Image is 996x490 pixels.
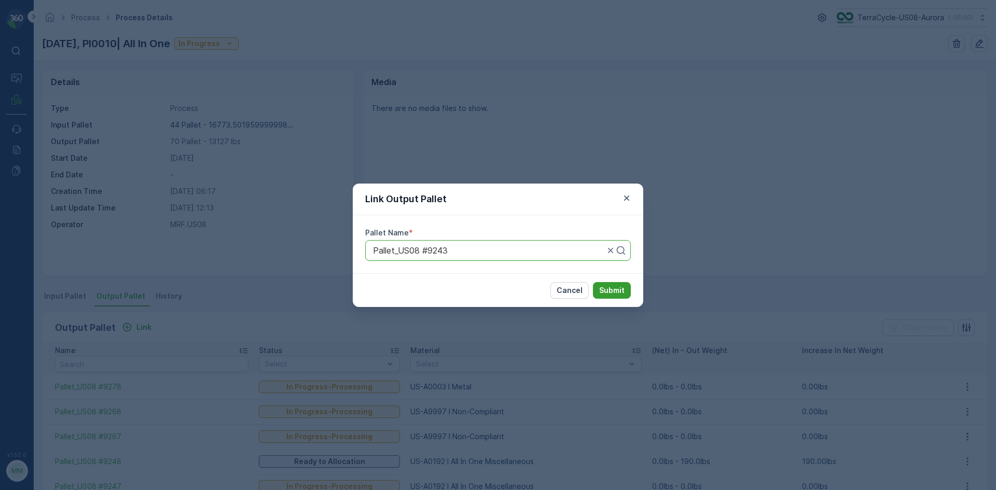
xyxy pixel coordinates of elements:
p: Link Output Pallet [365,192,447,206]
label: Pallet Name [365,228,409,237]
button: Submit [593,282,631,299]
p: Submit [599,285,625,296]
button: Cancel [550,282,589,299]
p: Cancel [557,285,583,296]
